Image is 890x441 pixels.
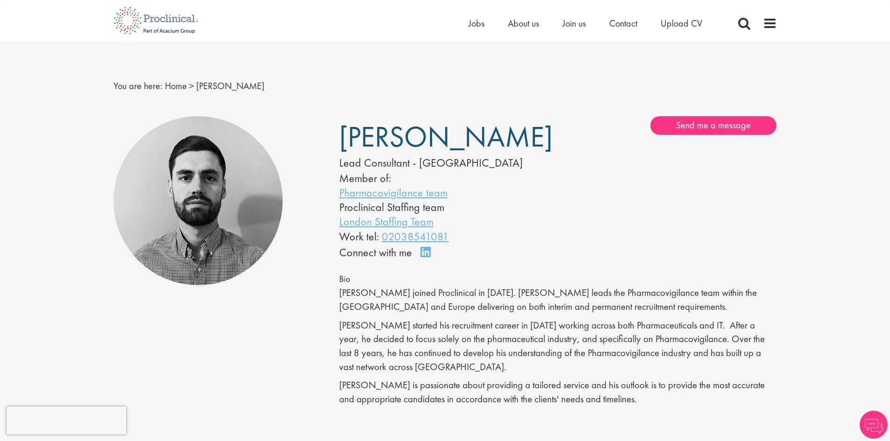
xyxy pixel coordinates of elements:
[650,116,776,135] a: Send me a message
[860,411,888,439] img: Chatbot
[339,118,553,155] span: [PERSON_NAME]
[165,80,187,92] a: breadcrumb link
[339,214,434,229] a: London Staffing Team
[339,200,530,214] li: Proclinical Staffing team
[508,17,539,29] a: About us
[339,155,530,171] div: Lead Consultant - [GEOGRAPHIC_DATA]
[339,171,391,185] label: Member of:
[661,17,702,29] a: Upload CV
[114,80,163,92] span: You are here:
[609,17,637,29] a: Contact
[469,17,484,29] a: Jobs
[339,229,379,244] span: Work tel:
[339,378,777,406] p: [PERSON_NAME] is passionate about providing a tailored service and his outlook is to provide the ...
[339,273,350,285] span: Bio
[339,185,448,200] a: Pharmacovigilance team
[339,319,777,374] p: [PERSON_NAME] started his recruitment career in [DATE] working across both Pharmaceuticals and IT...
[382,229,449,244] a: 02038541081
[562,17,586,29] a: Join us
[7,406,126,434] iframe: reCAPTCHA
[339,286,777,314] p: [PERSON_NAME] joined Proclinical in [DATE]. [PERSON_NAME] leads the Pharmacovigilance team within...
[196,80,264,92] span: [PERSON_NAME]
[189,80,194,92] span: >
[114,116,283,286] img: James Kaloczi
